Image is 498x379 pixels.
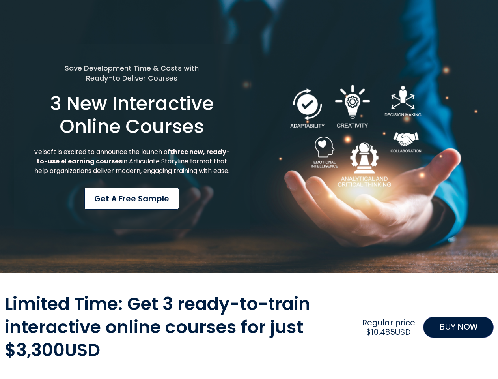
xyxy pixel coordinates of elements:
h1: 3 New Interactive Online Courses [33,92,231,138]
h2: Limited Time: Get 3 ready-to-train interactive online courses for just $3,300USD [5,293,355,362]
h5: Save Development Time & Costs with Ready-to Deliver Courses [33,63,231,83]
a: Get a Free Sample [84,188,179,210]
strong: three new, ready-to-use eLearning courses [37,147,230,166]
p: Velsoft is excited to announce the launch of in Articulate Storyline format that help organizatio... [33,147,231,176]
a: BUY NOW [423,317,494,338]
span: Get a Free Sample [94,193,169,205]
h2: Regular price $10,485USD [358,318,419,337]
span: BUY NOW [439,321,477,334]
